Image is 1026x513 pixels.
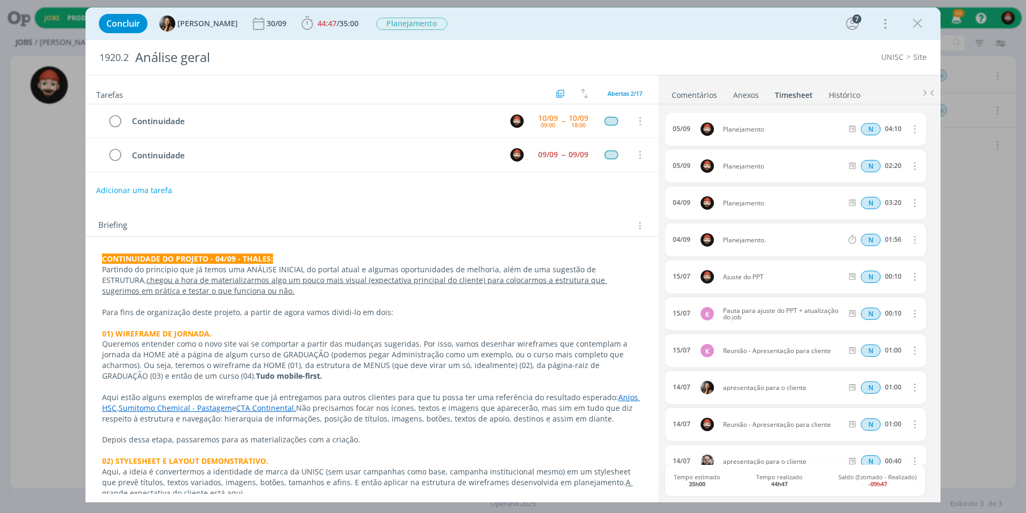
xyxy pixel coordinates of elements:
span: N [861,271,881,283]
div: Continuidade [127,149,500,162]
div: 00:40 [885,457,901,465]
span: Saldo (Estimado - Realizado) [838,473,916,487]
div: Horas normais [861,234,881,246]
div: 05/09 [673,125,690,133]
div: 03:20 [885,199,901,206]
span: Tempo realizado [756,473,803,487]
div: 14/07 [673,457,690,465]
div: Horas normais [861,418,881,431]
span: Planejamento. [719,237,846,243]
span: Briefing [98,219,127,233]
div: Continuidade [127,114,500,128]
div: 30/09 [267,20,289,27]
span: N [861,455,881,468]
a: Sumitomo Chemical - Pastagem [119,403,232,413]
span: Planejamento [719,200,846,206]
u: chegou a hora de materializarmos algo um pouco mais visual (expectativa principal do cliente) par... [102,275,607,296]
div: Anexos [733,90,759,101]
div: 7 [852,14,861,24]
div: 04/09 [673,236,690,243]
a: Histórico [828,85,861,101]
span: Planejamento [719,126,846,133]
button: Adicionar uma tarefa [96,181,173,200]
div: 04/09 [673,199,690,206]
img: W [701,122,714,136]
div: dialog [85,7,941,502]
span: N [861,197,881,209]
div: Horas normais [861,344,881,357]
span: apresentação para o cliente [719,458,846,465]
span: N [861,308,881,320]
a: Timesheet [774,85,813,101]
span: 44:47 [317,18,337,28]
img: B [159,16,175,32]
span: N [861,160,881,172]
p: Aqui estão alguns exemplos de wireframe que já entregamos para outros clientes para que tu possa ... [102,392,642,424]
b: -09h47 [868,480,887,488]
div: 15/07 [673,310,690,317]
div: 01:00 [885,420,901,428]
strong: 01) WIREFRAME DE JORNADA. [102,328,212,339]
a: CTA Continental. [236,403,296,413]
p: Partindo do princípio que já temos uma ANÁLISE INICIAL do portal atual e algumas oportunidades de... [102,264,642,296]
a: Site [913,52,927,62]
div: Análise geral [131,44,578,71]
p: Aqui, a ideia é convertermos a identidade de marca da UNISC (sem usar campanhas como base, campan... [102,466,642,499]
span: Abertas 2/17 [608,89,642,97]
button: 44:47/35:00 [299,15,361,32]
span: apresentação para o cliente [719,385,846,391]
div: 05/09 [673,162,690,170]
div: 10/09 [538,114,558,122]
div: 14/07 [673,420,690,428]
span: Reunião - Apresentação para cliente [719,348,846,354]
p: Para fins de organização deste projeto, a partir de agora vamos dividi-lo em dois: [102,307,642,318]
span: N [861,123,881,135]
button: W [509,113,525,129]
div: Horas normais [861,308,881,320]
strong: CONTINUIDADE DO PROJETO - 04/09 - THALES: [102,254,273,264]
p: Depois dessa etapa, passaremos para as materializações com a criação. [102,434,642,445]
button: 7 [844,15,861,32]
span: Planejamento [376,18,447,30]
div: 14/07 [673,384,690,391]
img: G [701,455,714,468]
span: Pauta para ajuste do PPT + atualização do job [719,308,846,320]
p: Queremos entender como o novo site vai se comportar a partir das mudanças sugeridas. Por isso, va... [102,339,642,381]
div: Horas normais [861,271,881,283]
img: W [510,148,524,162]
div: 01:00 [885,384,901,391]
div: 00:10 [885,310,901,317]
span: Tempo estimado [674,473,720,487]
div: 09:00 [541,122,555,128]
img: W [701,418,714,431]
div: 02:20 [885,162,901,170]
img: W [510,114,524,128]
img: B [701,381,714,394]
span: [PERSON_NAME] [177,20,238,27]
span: 35:00 [339,18,359,28]
div: 15/07 [673,347,690,354]
div: 18:00 [571,122,586,128]
div: 01:00 [885,347,901,354]
img: W [701,196,714,210]
div: 15/07 [673,273,690,280]
span: Planejamento [719,163,846,170]
span: -- [562,151,565,158]
u: A grande expectativa do cliente está aqui. [102,477,633,498]
span: N [861,418,881,431]
div: K [701,344,714,357]
span: Ajuste do PPT [719,274,846,280]
div: 09/09 [538,151,558,158]
b: 44h47 [771,480,788,488]
span: Concluir [106,19,140,28]
b: 35h00 [689,480,705,488]
div: Horas normais [861,381,881,394]
button: B[PERSON_NAME] [159,16,238,32]
span: -- [562,117,565,125]
a: Comentários [671,85,718,101]
div: 01:56 [885,236,901,243]
button: Concluir [99,14,147,33]
div: Horas normais [861,123,881,135]
span: Tarefas [96,87,123,100]
img: W [701,233,714,247]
